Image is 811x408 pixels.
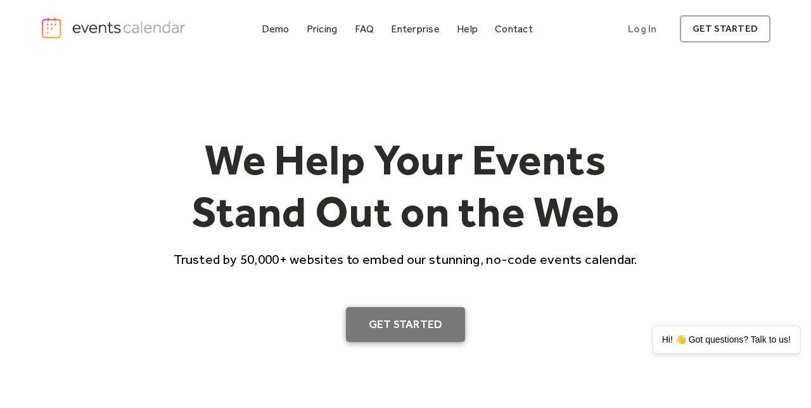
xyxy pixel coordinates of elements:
[391,25,439,32] div: Enterprise
[307,25,338,32] div: Pricing
[162,250,649,268] p: Trusted by 50,000+ websites to embed our stunning, no-code events calendar.
[262,25,290,32] div: Demo
[495,25,533,32] div: Contact
[615,15,669,43] a: Log In
[257,20,295,37] a: Demo
[346,307,466,343] a: Get Started
[452,20,483,37] a: Help
[386,20,444,37] a: Enterprise
[162,134,649,237] h1: We Help Your Events Stand Out on the Web
[41,16,189,39] a: home
[490,20,538,37] a: Contact
[355,25,374,32] div: FAQ
[302,20,343,37] a: Pricing
[680,15,770,43] a: get started
[350,20,380,37] a: FAQ
[457,25,478,32] div: Help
